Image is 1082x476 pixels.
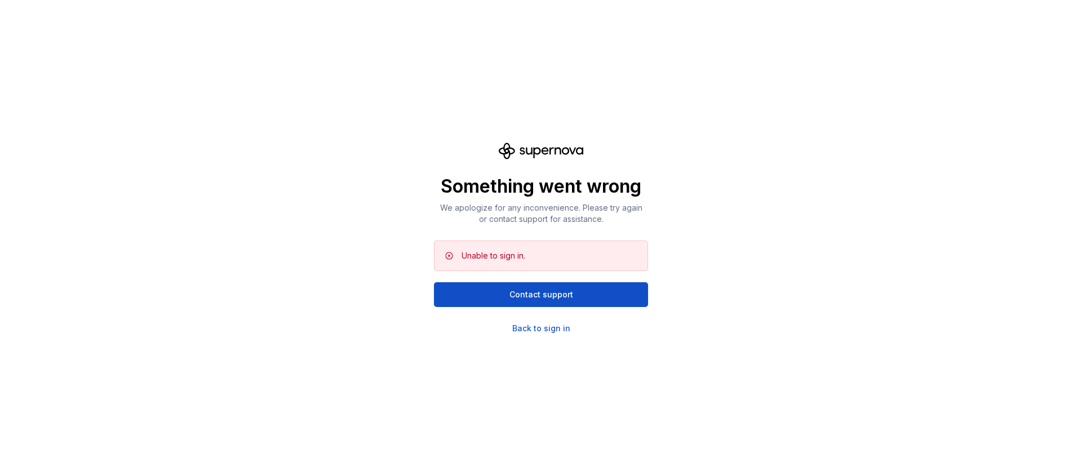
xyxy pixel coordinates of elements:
button: Contact support [434,282,648,307]
span: Contact support [509,289,573,300]
div: Unable to sign in. [462,250,525,261]
a: Back to sign in [512,323,570,334]
p: Something went wrong [434,175,648,198]
p: We apologize for any inconvenience. Please try again or contact support for assistance. [434,202,648,225]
